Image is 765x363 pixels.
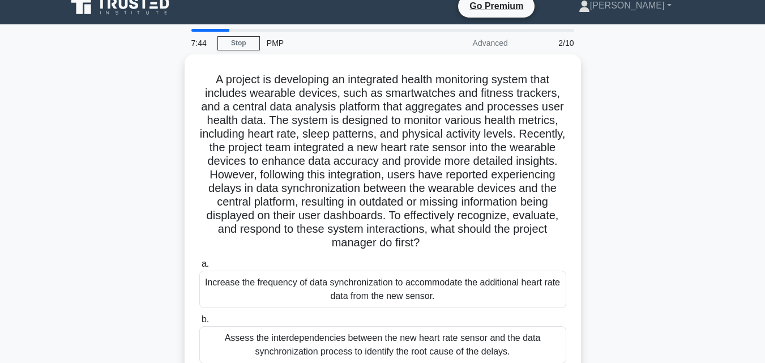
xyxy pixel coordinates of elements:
[198,72,567,250] h5: A project is developing an integrated health monitoring system that includes wearable devices, su...
[202,259,209,268] span: a.
[202,314,209,324] span: b.
[217,36,260,50] a: Stop
[416,32,515,54] div: Advanced
[515,32,581,54] div: 2/10
[199,271,566,308] div: Increase the frequency of data synchronization to accommodate the additional heart rate data from...
[260,32,416,54] div: PMP
[185,32,217,54] div: 7:44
